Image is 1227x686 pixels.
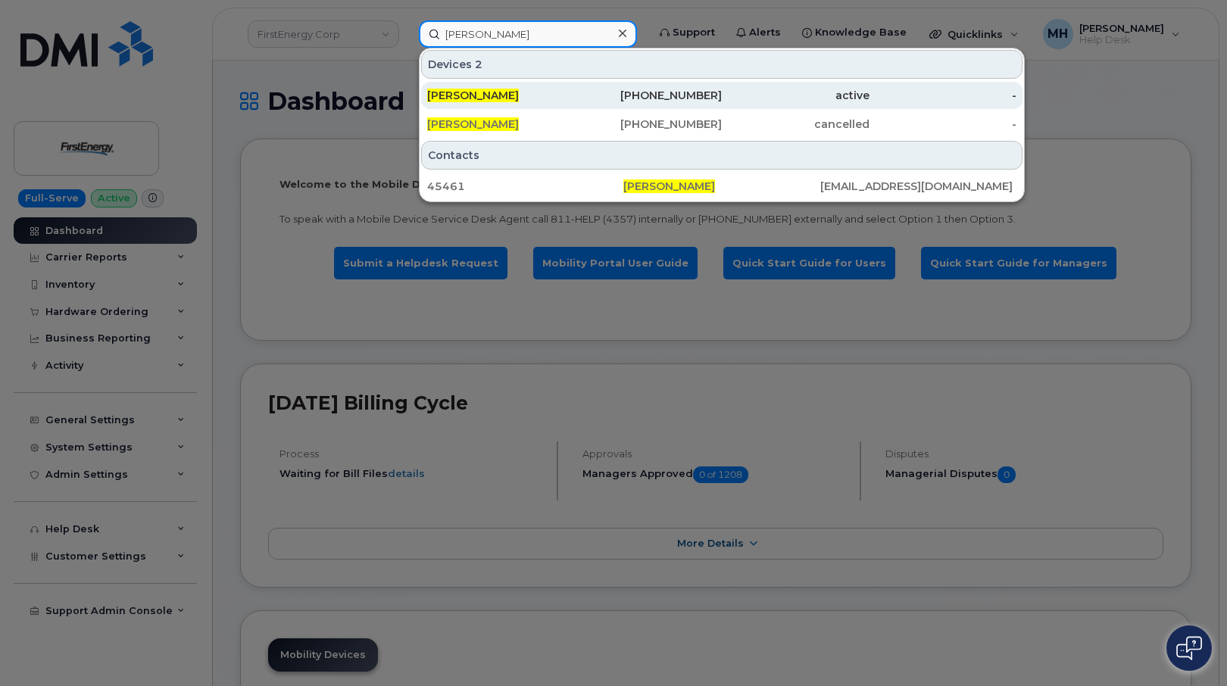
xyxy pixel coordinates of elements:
a: 45461[PERSON_NAME][EMAIL_ADDRESS][DOMAIN_NAME] [421,173,1022,200]
div: active [722,88,870,103]
div: [EMAIL_ADDRESS][DOMAIN_NAME] [820,179,1016,194]
div: cancelled [722,117,870,132]
a: [PERSON_NAME][PHONE_NUMBER]active- [421,82,1022,109]
span: 2 [475,57,482,72]
a: [PERSON_NAME][PHONE_NUMBER]cancelled- [421,111,1022,138]
span: [PERSON_NAME] [427,89,519,102]
div: Devices [421,50,1022,79]
div: - [870,117,1017,132]
div: [PHONE_NUMBER] [575,88,723,103]
span: [PERSON_NAME] [623,179,715,193]
div: [PHONE_NUMBER] [575,117,723,132]
div: 45461 [427,179,623,194]
span: [PERSON_NAME] [427,117,519,131]
img: Open chat [1176,636,1202,660]
div: Contacts [421,141,1022,170]
div: - [870,88,1017,103]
